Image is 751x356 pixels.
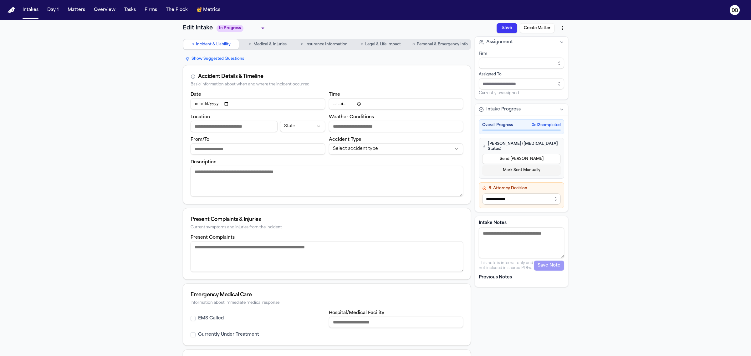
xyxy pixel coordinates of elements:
[475,104,568,115] button: Intake Progress
[191,166,463,196] textarea: Incident description
[520,23,554,33] button: Create Matter
[479,51,564,56] div: Firm
[8,7,15,13] a: Home
[497,23,517,33] button: Save
[479,261,534,271] p: This note is internal-only and not included in shared PDFs.
[217,24,267,33] div: Update intake status
[183,55,247,63] button: Show Suggested Questions
[479,220,564,226] label: Intake Notes
[198,332,259,338] label: Currently Under Treatment
[163,4,190,16] button: The Flock
[365,42,401,47] span: Legal & Life Impact
[412,41,415,48] span: ○
[192,41,194,48] span: ○
[482,141,561,151] h4: [PERSON_NAME] ([MEDICAL_DATA] Status)
[417,42,468,47] span: Personal & Emergency Info
[329,98,463,109] input: Incident time
[191,225,463,230] div: Current symptoms and injuries from the incident
[249,41,251,48] span: ○
[297,39,352,49] button: Go to Insurance Information
[329,121,463,132] input: Weather conditions
[191,291,463,299] div: Emergency Medical Care
[479,227,564,258] textarea: Intake notes
[191,216,463,223] div: Present Complaints & Injuries
[479,91,519,96] span: Currently unassigned
[329,92,340,97] label: Time
[482,123,513,128] span: Overall Progress
[486,106,521,113] span: Intake Progress
[329,137,361,142] label: Accident Type
[329,115,374,120] label: Weather Conditions
[65,4,88,16] button: Matters
[191,98,325,109] input: Incident date
[479,78,564,89] input: Assign to staff member
[198,315,224,322] label: EMS Called
[217,25,243,32] span: In Progress
[8,7,15,13] img: Finch Logo
[191,92,201,97] label: Date
[122,4,138,16] button: Tasks
[486,39,513,45] span: Assignment
[532,123,561,128] span: 0 of 2 completed
[142,4,160,16] button: Firms
[191,137,209,142] label: From/To
[191,115,210,120] label: Location
[45,4,61,16] button: Day 1
[20,4,41,16] button: Intakes
[191,241,463,272] textarea: Present complaints
[183,39,239,49] button: Go to Incident & Liability
[194,4,223,16] button: crownMetrics
[475,37,568,48] button: Assignment
[191,82,463,87] div: Basic information about when and where the incident occurred
[240,39,295,49] button: Go to Medical & Injuries
[479,72,564,77] div: Assigned To
[482,186,561,191] h4: B. Attorney Decision
[482,165,561,175] button: Mark Sent Manually
[301,41,303,48] span: ○
[196,42,231,47] span: Incident & Liability
[410,39,470,49] button: Go to Personal & Emergency Info
[191,301,463,305] div: Information about immediate medical response
[329,311,384,315] label: Hospital/Medical Facility
[557,23,568,34] button: More actions
[198,73,263,80] div: Accident Details & Timeline
[479,58,564,69] input: Select firm
[191,121,278,132] input: Incident location
[253,42,287,47] span: Medical & Injuries
[191,143,325,155] input: From/To destination
[191,235,235,240] label: Present Complaints
[329,317,463,328] input: Hospital or medical facility
[305,42,348,47] span: Insurance Information
[280,121,325,132] button: Incident state
[353,39,409,49] button: Go to Legal & Life Impact
[91,4,118,16] button: Overview
[191,160,217,165] label: Description
[183,24,213,33] h1: Edit Intake
[361,41,363,48] span: ○
[479,274,564,281] p: Previous Notes
[482,154,561,164] button: Send [PERSON_NAME]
